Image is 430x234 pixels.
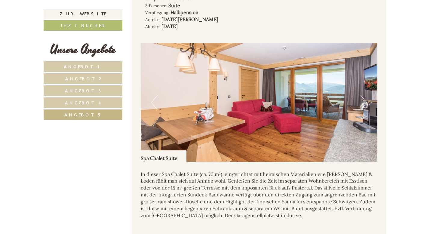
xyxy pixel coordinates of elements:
[141,43,378,162] img: image
[145,10,169,15] small: Verpflegung:
[64,112,102,118] span: Angebot 5
[145,24,160,29] small: Abreise:
[170,9,198,15] b: Halbpension
[161,16,218,22] b: [DATE][PERSON_NAME]
[151,95,158,110] button: Previous
[141,171,378,219] p: In dieser Spa Chalet Suite (ca. 70 m²), eingerichtet mit heimischen Materialien wie [PERSON_NAME]...
[44,20,122,31] a: Jetzt buchen
[168,2,180,8] b: Suite
[65,88,101,94] span: Angebot 3
[141,150,186,162] div: Spa Chalet Suite
[361,95,367,110] button: Next
[65,100,101,106] span: Angebot 4
[145,17,160,22] small: Anreise:
[64,64,103,69] span: Angebot 1
[161,23,178,29] b: [DATE]
[65,76,101,82] span: Angebot 2
[44,9,122,19] a: Zur Website
[145,3,167,8] small: 3 Personen:
[44,41,122,58] div: Unsere Angebote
